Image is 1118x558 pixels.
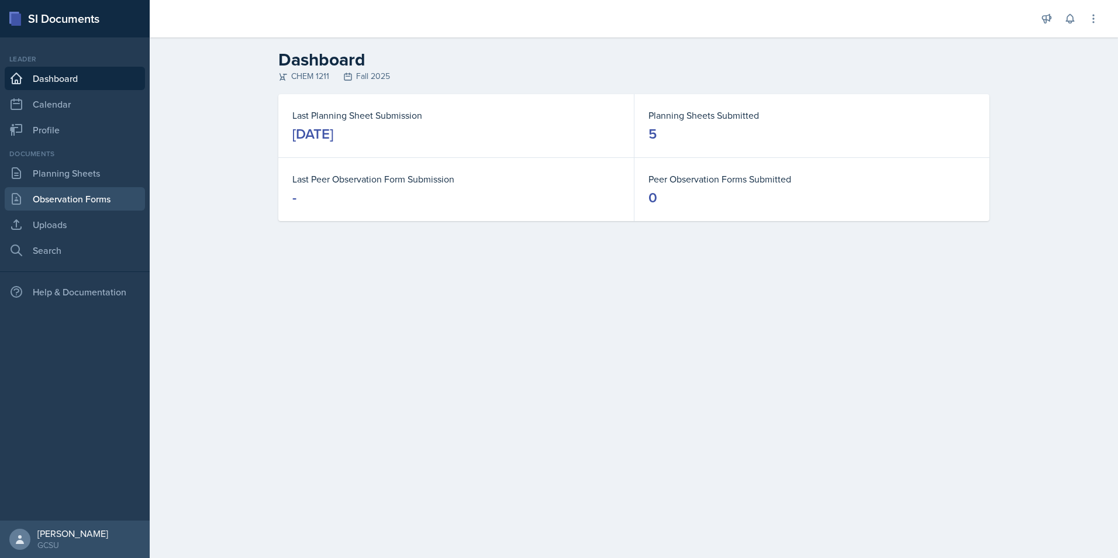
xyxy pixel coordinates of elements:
div: [DATE] [292,125,333,143]
a: Observation Forms [5,187,145,211]
div: Help & Documentation [5,280,145,304]
div: 0 [648,188,657,207]
a: Uploads [5,213,145,236]
div: Leader [5,54,145,64]
a: Dashboard [5,67,145,90]
div: CHEM 1211 Fall 2025 [278,70,989,82]
div: - [292,188,296,207]
a: Planning Sheets [5,161,145,185]
div: 5 [648,125,657,143]
div: [PERSON_NAME] [37,528,108,539]
div: GCSU [37,539,108,551]
a: Calendar [5,92,145,116]
a: Search [5,239,145,262]
dt: Planning Sheets Submitted [648,108,975,122]
h2: Dashboard [278,49,989,70]
dt: Peer Observation Forms Submitted [648,172,975,186]
div: Documents [5,149,145,159]
a: Profile [5,118,145,142]
dt: Last Peer Observation Form Submission [292,172,620,186]
dt: Last Planning Sheet Submission [292,108,620,122]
